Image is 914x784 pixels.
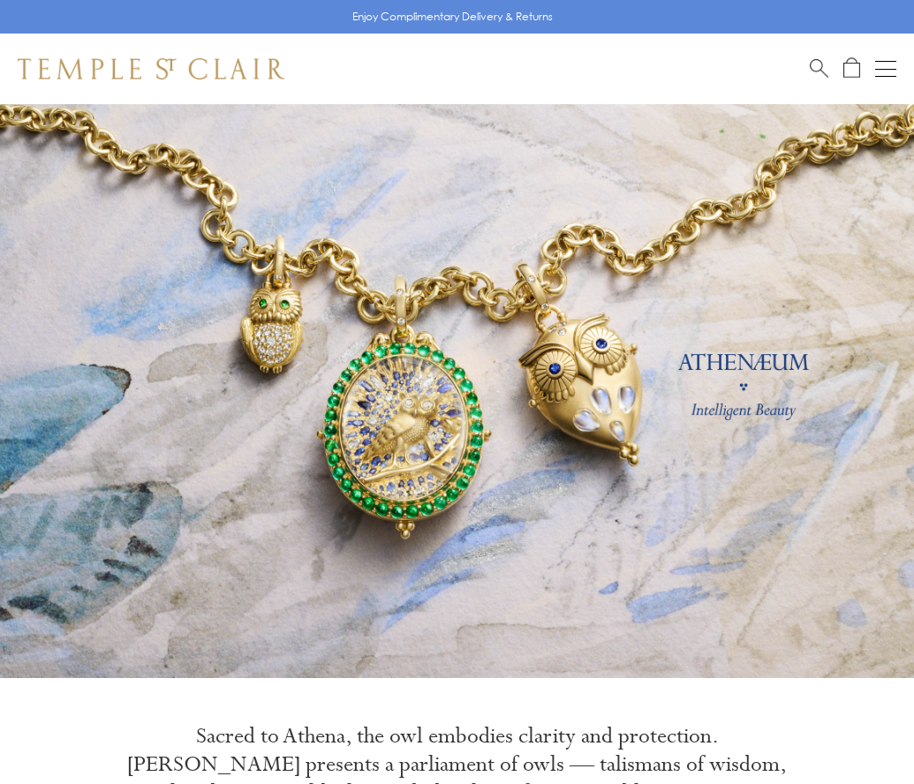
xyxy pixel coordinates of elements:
img: Temple St. Clair [18,58,284,79]
p: Enjoy Complimentary Delivery & Returns [352,8,553,26]
a: Search [810,57,828,79]
button: Open navigation [875,58,896,79]
a: Open Shopping Bag [843,57,860,79]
